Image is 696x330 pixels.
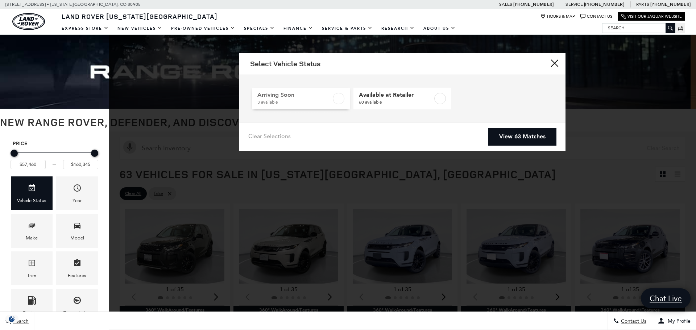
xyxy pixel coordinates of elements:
div: TransmissionTransmission [56,289,98,322]
a: Finance [279,22,318,35]
input: Maximum [63,160,98,169]
div: FueltypeFueltype [11,289,53,322]
a: land-rover [12,13,45,30]
span: My Profile [665,318,691,324]
span: Land Rover [US_STATE][GEOGRAPHIC_DATA] [62,12,217,21]
span: Service [565,2,583,7]
a: New Vehicles [113,22,167,35]
div: VehicleVehicle Status [11,176,53,210]
div: MakeMake [11,214,53,247]
span: 3 available [257,99,331,106]
div: Price [11,147,98,169]
a: Available at Retailer60 available [353,88,451,109]
span: Fueltype [28,294,36,309]
span: Sales [499,2,512,7]
a: EXPRESS STORE [57,22,113,35]
span: Chat Live [646,293,685,303]
span: Model [73,219,82,234]
div: Maximum Price [91,150,98,157]
span: Features [73,257,82,272]
a: Contact Us [580,14,612,19]
a: About Us [419,22,460,35]
a: Arriving Soon3 available [252,88,350,109]
span: Available at Retailer [359,91,433,99]
img: Land Rover [12,13,45,30]
a: [STREET_ADDRESS] • [US_STATE][GEOGRAPHIC_DATA], CO 80905 [5,2,141,7]
div: Transmission [63,309,91,317]
nav: Main Navigation [57,22,460,35]
div: Model [70,234,84,242]
button: close [544,53,565,75]
a: [PHONE_NUMBER] [650,1,691,7]
section: Click to Open Cookie Consent Modal [4,315,20,323]
span: Parts [636,2,649,7]
div: ModelModel [56,214,98,247]
a: Pre-Owned Vehicles [167,22,240,35]
div: YearYear [56,176,98,210]
input: Search [602,24,675,32]
h5: Price [13,141,96,147]
div: Make [26,234,38,242]
a: Specials [240,22,279,35]
div: Vehicle Status [17,197,46,205]
div: FeaturesFeatures [56,251,98,285]
div: Features [68,272,86,280]
a: Service & Parts [318,22,377,35]
span: Transmission [73,294,82,309]
div: Fueltype [23,309,41,317]
div: Year [72,197,82,205]
a: Hours & Map [540,14,575,19]
a: [PHONE_NUMBER] [513,1,554,7]
img: Opt-Out Icon [4,315,20,323]
span: Year [73,182,82,197]
a: Visit Our Jaguar Website [621,14,682,19]
div: TrimTrim [11,251,53,285]
a: Clear Selections [248,133,291,141]
div: Minimum Price [11,150,18,157]
span: 60 available [359,99,433,106]
span: Arriving Soon [257,91,331,99]
input: Minimum [11,160,46,169]
a: [PHONE_NUMBER] [584,1,624,7]
button: Open user profile menu [652,312,696,330]
span: Vehicle [28,182,36,197]
a: Chat Live [641,288,691,308]
div: Trim [27,272,36,280]
a: View 63 Matches [488,128,556,146]
span: Contact Us [619,318,646,324]
span: Trim [28,257,36,272]
a: Research [377,22,419,35]
h2: Select Vehicle Status [250,60,320,68]
span: Make [28,219,36,234]
a: Land Rover [US_STATE][GEOGRAPHIC_DATA] [57,12,222,21]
